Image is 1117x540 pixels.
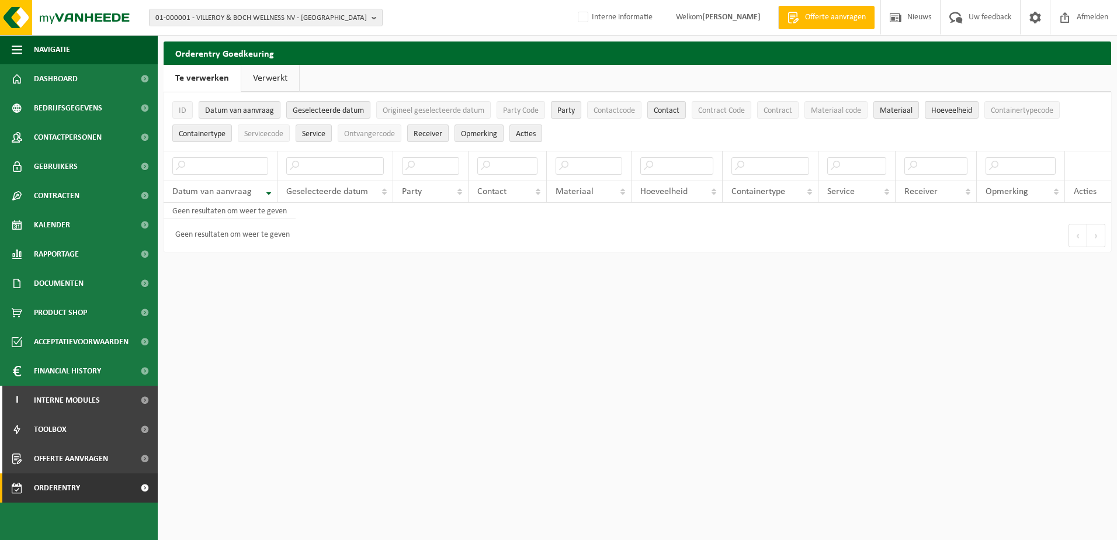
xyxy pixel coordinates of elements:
button: PartyParty: Activate to sort [551,101,581,119]
span: 01-000001 - VILLEROY & BOCH WELLNESS NV - [GEOGRAPHIC_DATA] [155,9,367,27]
span: Bedrijfsgegevens [34,94,102,123]
button: OpmerkingOpmerking: Activate to sort [455,124,504,142]
span: Materiaal [880,106,913,115]
span: Contract [764,106,792,115]
span: Orderentry Goedkeuring [34,473,132,503]
button: IDID: Activate to sort [172,101,193,119]
span: Navigatie [34,35,70,64]
span: Service [302,130,325,139]
h2: Orderentry Goedkeuring [164,41,1111,64]
button: 01-000001 - VILLEROY & BOCH WELLNESS NV - [GEOGRAPHIC_DATA] [149,9,383,26]
button: ContractContract: Activate to sort [757,101,799,119]
button: Geselecteerde datumGeselecteerde datum: Activate to sort [286,101,370,119]
button: ContainertypeContainertype: Activate to sort [172,124,232,142]
button: ServicecodeServicecode: Activate to sort [238,124,290,142]
span: Acceptatievoorwaarden [34,327,129,356]
span: Contactpersonen [34,123,102,152]
strong: [PERSON_NAME] [702,13,761,22]
button: Previous [1069,224,1087,247]
a: Offerte aanvragen [778,6,875,29]
span: Service [827,187,855,196]
button: Next [1087,224,1105,247]
span: Financial History [34,356,101,386]
button: ContactcodeContactcode: Activate to sort [587,101,641,119]
button: HoeveelheidHoeveelheid: Activate to sort [925,101,979,119]
span: Contracten [34,181,79,210]
span: Toolbox [34,415,67,444]
span: Contact [477,187,507,196]
span: Containertypecode [991,106,1053,115]
span: Containertype [179,130,226,139]
span: Acties [516,130,536,139]
span: Documenten [34,269,84,298]
button: Origineel geselecteerde datumOrigineel geselecteerde datum: Activate to sort [376,101,491,119]
span: Contact [654,106,679,115]
button: MateriaalMateriaal: Activate to sort [873,101,919,119]
span: Rapportage [34,240,79,269]
span: Receiver [904,187,938,196]
label: Interne informatie [575,9,653,26]
span: I [12,386,22,415]
span: Offerte aanvragen [34,444,108,473]
span: Party Code [503,106,539,115]
span: Origineel geselecteerde datum [383,106,484,115]
button: Party CodeParty Code: Activate to sort [497,101,545,119]
a: Te verwerken [164,65,241,92]
span: Product Shop [34,298,87,327]
span: Hoeveelheid [931,106,972,115]
span: Party [557,106,575,115]
button: ServiceService: Activate to sort [296,124,332,142]
span: Geselecteerde datum [286,187,368,196]
span: Party [402,187,422,196]
span: Kalender [34,210,70,240]
span: Hoeveelheid [640,187,688,196]
td: Geen resultaten om weer te geven [164,203,296,219]
span: Datum van aanvraag [205,106,274,115]
span: Offerte aanvragen [802,12,869,23]
div: Geen resultaten om weer te geven [169,225,290,246]
span: Opmerking [461,130,497,139]
button: Datum van aanvraagDatum van aanvraag: Activate to remove sorting [199,101,280,119]
button: Materiaal codeMateriaal code: Activate to sort [804,101,868,119]
button: Acties [509,124,542,142]
button: ReceiverReceiver: Activate to sort [407,124,449,142]
span: Contract Code [698,106,745,115]
button: ContactContact: Activate to sort [647,101,686,119]
button: OntvangercodeOntvangercode: Activate to sort [338,124,401,142]
span: Datum van aanvraag [172,187,252,196]
span: Geselecteerde datum [293,106,364,115]
span: Receiver [414,130,442,139]
span: Materiaal code [811,106,861,115]
span: Dashboard [34,64,78,94]
span: Containertype [731,187,785,196]
span: Opmerking [986,187,1028,196]
button: ContainertypecodeContainertypecode: Activate to sort [984,101,1060,119]
a: Verwerkt [241,65,299,92]
span: Contactcode [594,106,635,115]
button: Contract CodeContract Code: Activate to sort [692,101,751,119]
span: Servicecode [244,130,283,139]
span: Ontvangercode [344,130,395,139]
span: Gebruikers [34,152,78,181]
span: ID [179,106,186,115]
span: Acties [1074,187,1097,196]
span: Materiaal [556,187,594,196]
span: Interne modules [34,386,100,415]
